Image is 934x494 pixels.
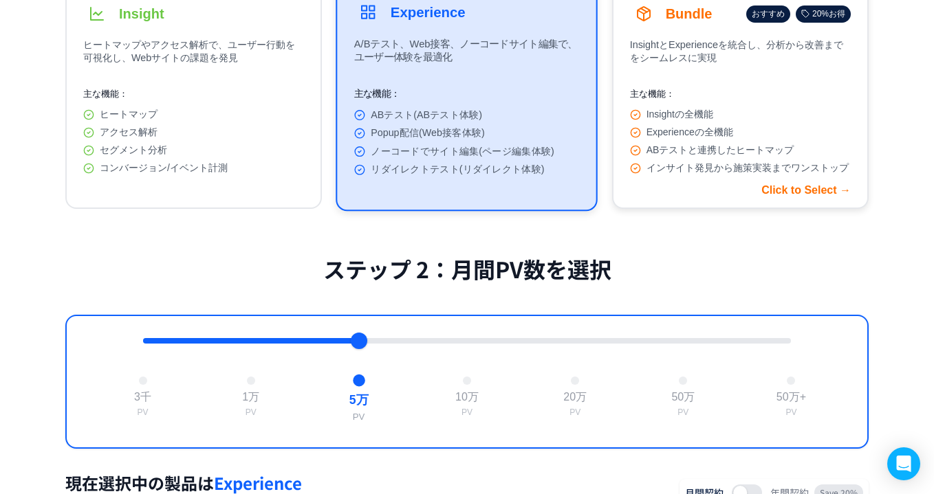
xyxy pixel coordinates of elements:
[371,109,483,121] span: ABテスト(ABテスト体験)
[343,368,374,428] button: 5万PV
[134,390,151,405] div: 3千
[450,371,484,423] button: 10万PV
[666,6,713,22] h3: Bundle
[371,127,486,139] span: Popup配信(Web接客体験)
[647,162,849,175] span: インサイト発見から施策実装までワンストップ
[630,38,851,71] p: InsightとExperienceを統合し、分析から改善までをシームレスに実現
[119,6,164,22] h3: Insight
[354,88,580,100] p: 主な機能：
[100,162,228,175] span: コンバージョン/イベント計測
[677,407,688,417] div: PV
[647,144,794,157] span: ABテストと連携したヒートマップ
[647,109,713,121] span: Insightの全機能
[138,407,149,417] div: PV
[796,5,851,23] div: 20%お得
[647,126,733,139] span: Experienceの全機能
[371,145,555,157] span: ノーコードでサイト編集(ページ編集体験)
[83,88,304,100] p: 主な機能：
[242,390,259,405] div: 1万
[246,407,257,417] div: PV
[776,390,806,405] div: 50万+
[323,253,611,284] h2: ステップ 2：月間PV数を選択
[391,4,466,20] h3: Experience
[100,144,167,157] span: セグメント分析
[100,126,158,139] span: アクセス解析
[349,392,368,408] div: 5万
[353,412,365,422] div: PV
[569,407,580,417] div: PV
[771,371,812,423] button: 50万+PV
[354,37,580,71] p: A/Bテスト、Web接客、ノーコードサイト編集で、ユーザー体験を最適化
[129,371,157,423] button: 3千PV
[83,38,304,71] p: ヒートマップやアクセス解析で、ユーザー行動を可視化し、Webサイトの課題を発見
[563,390,587,405] div: 20万
[671,390,695,405] div: 50万
[630,88,851,100] p: 主な機能：
[461,407,473,417] div: PV
[237,371,265,423] button: 1万PV
[761,184,851,197] div: Click to Select →
[100,109,158,121] span: ヒートマップ
[455,390,479,405] div: 10万
[371,164,545,176] span: リダイレクトテスト(リダイレクト体験)
[666,371,700,423] button: 50万PV
[558,371,592,423] button: 20万PV
[887,447,920,480] div: Open Intercom Messenger
[785,407,796,417] div: PV
[746,5,790,23] div: おすすめ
